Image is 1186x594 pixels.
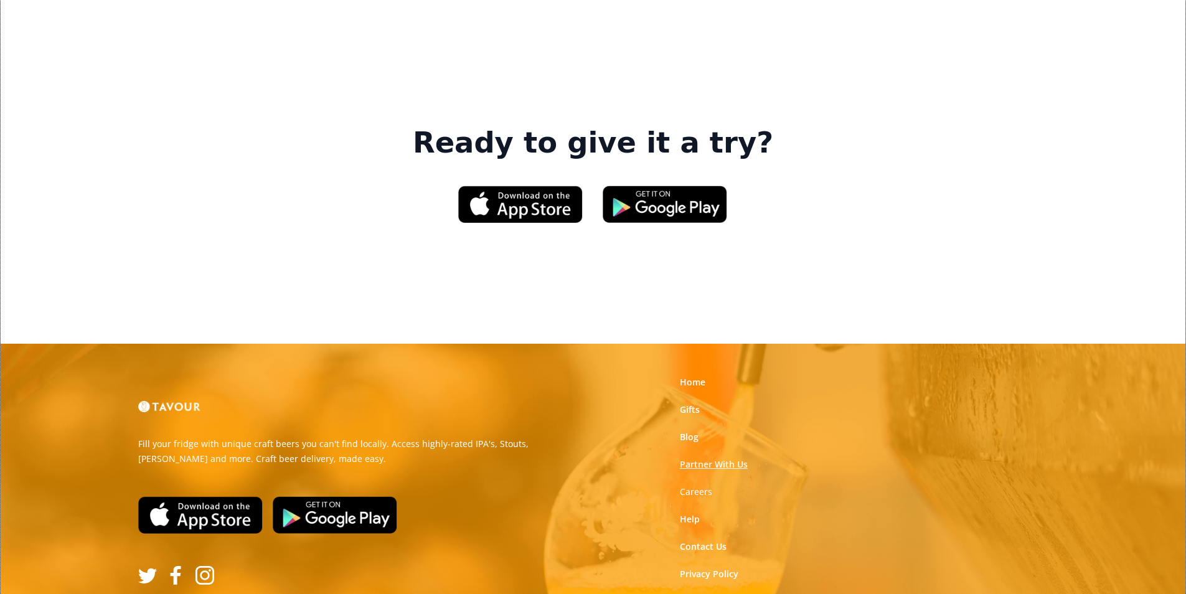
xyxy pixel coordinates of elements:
[680,540,727,553] a: Contact Us
[680,486,712,498] a: Careers
[680,431,699,443] a: Blog
[680,458,748,471] a: Partner With Us
[680,403,700,416] a: Gifts
[680,513,700,526] a: Help
[138,436,584,466] p: Fill your fridge with unique craft beers you can't find locally. Access highly-rated IPA's, Stout...
[413,126,773,161] strong: Ready to give it a try?
[680,568,738,580] a: Privacy Policy
[680,376,705,389] a: Home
